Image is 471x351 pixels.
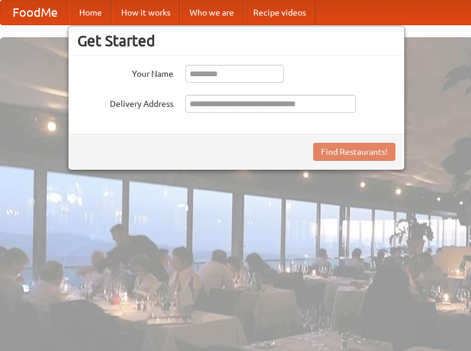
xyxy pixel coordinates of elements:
[70,1,112,25] a: Home
[313,143,395,161] button: Find Restaurants!
[1,1,70,25] a: FoodMe
[77,32,395,50] h3: Get Started
[180,1,244,25] a: Who we are
[77,95,173,110] label: Delivery Address
[77,65,173,80] label: Your Name
[112,1,180,25] a: How it works
[244,1,316,25] a: Recipe videos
